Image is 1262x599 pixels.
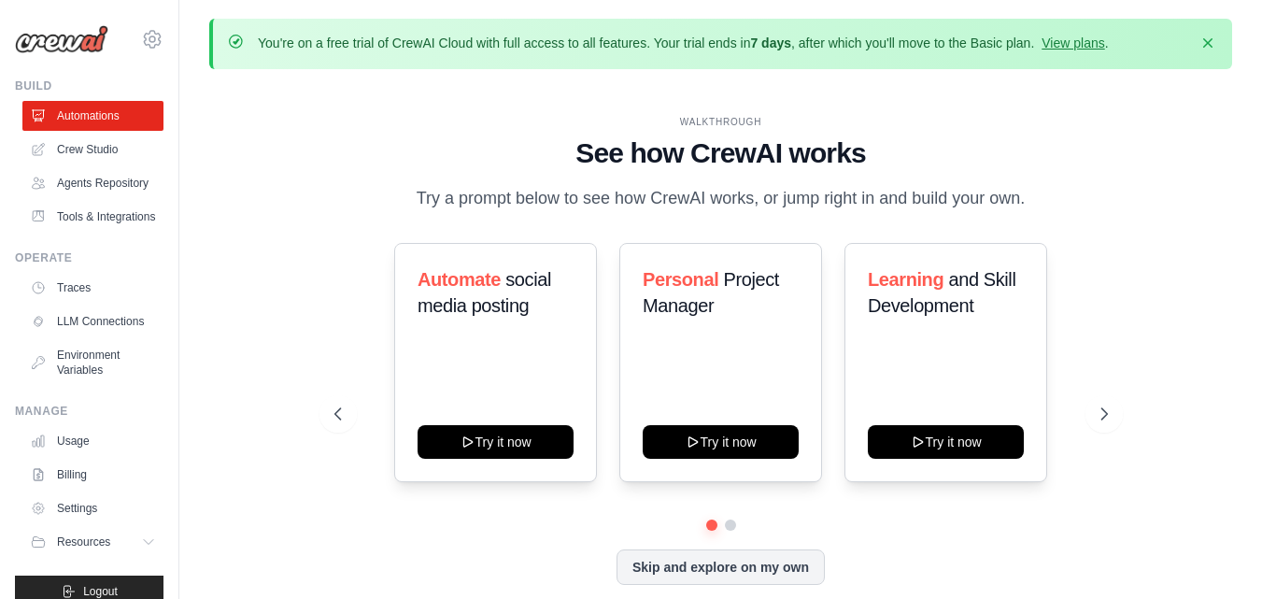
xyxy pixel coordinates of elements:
[22,135,163,164] a: Crew Studio
[57,535,110,549] span: Resources
[750,36,791,50] strong: 7 days
[868,425,1024,459] button: Try it now
[418,425,574,459] button: Try it now
[22,273,163,303] a: Traces
[1042,36,1104,50] a: View plans
[22,307,163,336] a: LLM Connections
[22,527,163,557] button: Resources
[22,426,163,456] a: Usage
[22,493,163,523] a: Settings
[418,269,551,316] span: social media posting
[643,269,779,316] span: Project Manager
[83,584,118,599] span: Logout
[334,136,1108,170] h1: See how CrewAI works
[643,269,718,290] span: Personal
[868,269,943,290] span: Learning
[22,202,163,232] a: Tools & Integrations
[617,549,825,585] button: Skip and explore on my own
[1169,509,1262,599] iframe: Chat Widget
[418,269,501,290] span: Automate
[643,425,799,459] button: Try it now
[22,460,163,490] a: Billing
[868,269,1015,316] span: and Skill Development
[15,404,163,419] div: Manage
[15,78,163,93] div: Build
[22,101,163,131] a: Automations
[22,340,163,385] a: Environment Variables
[22,168,163,198] a: Agents Repository
[15,25,108,53] img: Logo
[15,250,163,265] div: Operate
[334,115,1108,129] div: WALKTHROUGH
[1169,509,1262,599] div: Tiện ích trò chuyện
[407,185,1035,212] p: Try a prompt below to see how CrewAI works, or jump right in and build your own.
[258,34,1109,52] p: You're on a free trial of CrewAI Cloud with full access to all features. Your trial ends in , aft...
